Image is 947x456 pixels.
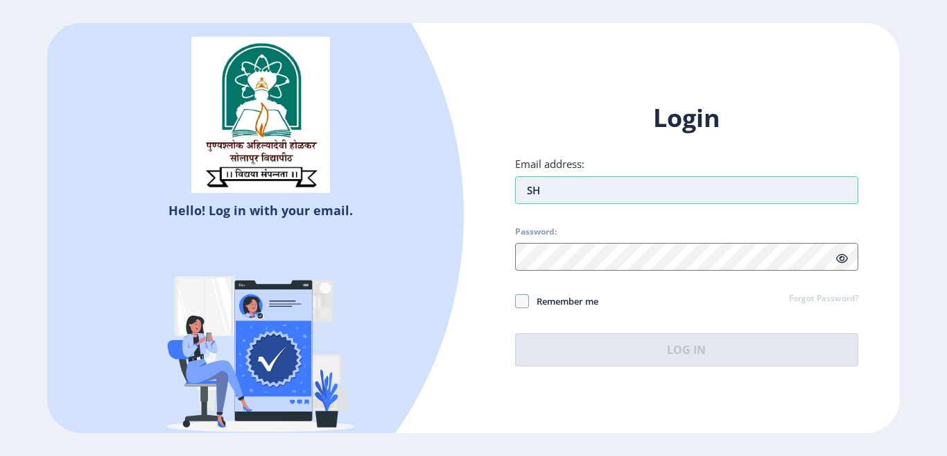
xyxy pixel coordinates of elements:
[515,333,858,366] button: Log In
[515,176,858,204] input: Email address
[515,157,584,171] label: Email address:
[191,37,330,194] img: sulogo.png
[515,101,858,135] h1: Login
[515,226,557,237] label: Password:
[529,293,598,310] span: Remember me
[789,293,858,305] a: Forgot Password?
